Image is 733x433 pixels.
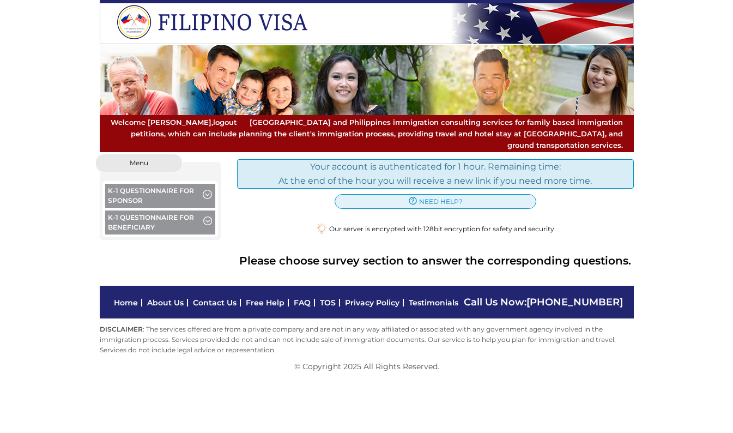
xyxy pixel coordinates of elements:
[105,184,216,211] button: K-1 Questionnaire for Sponsor
[526,296,623,308] a: [PHONE_NUMBER]
[130,160,148,166] span: Menu
[419,196,463,207] span: need help?
[111,117,623,151] span: [GEOGRAPHIC_DATA] and Philippines immigration consulting services for family based immigration pe...
[193,298,237,308] a: Contact Us
[111,117,237,128] span: Welcome [PERSON_NAME],
[294,298,311,308] a: FAQ
[213,118,237,127] a: logout
[100,325,143,333] strong: DISCLAIMER
[147,298,184,308] a: About Us
[345,298,399,308] a: Privacy Policy
[246,298,284,308] a: Free Help
[100,360,634,372] p: © Copyright 2025 All Rights Reserved.
[329,224,554,234] span: Our server is encrypted with 128bit encryption for safety and security
[237,159,634,188] div: Your account is authenticated for 1 hour. Remaining time: At the end of the hour you will receive...
[320,298,336,308] a: TOS
[105,211,216,237] button: K-1 Questionnaire for Beneficiary
[409,298,458,308] a: Testimonials
[464,296,623,308] span: Call Us Now:
[335,194,536,209] a: need help?
[114,298,138,308] a: Home
[95,154,183,172] button: Menu
[239,252,631,269] b: Please choose survey section to answer the corresponding questions.
[100,324,634,356] p: : The services offered are from a private company and are not in any way affiliated or associated...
